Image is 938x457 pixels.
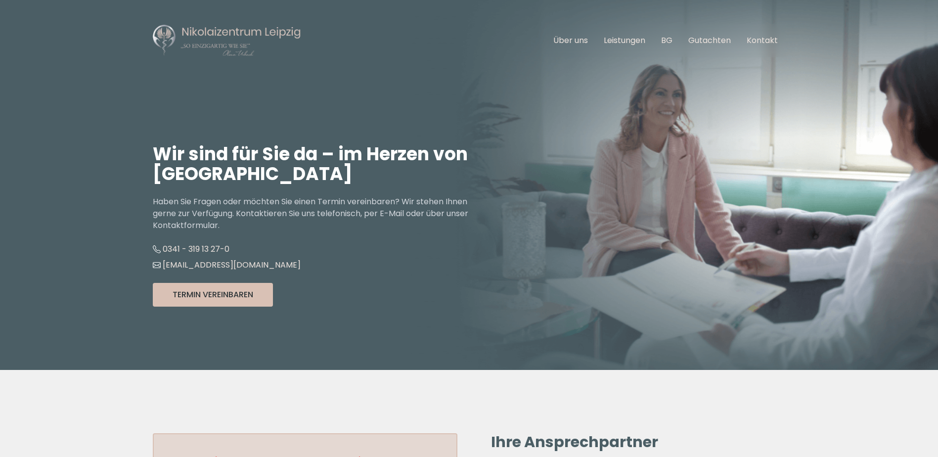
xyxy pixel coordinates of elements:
[747,35,778,46] a: Kontakt
[491,433,776,451] h2: Ihre Ansprechpartner
[153,196,469,231] p: Haben Sie Fragen oder möchten Sie einen Termin vereinbaren? Wir stehen Ihnen gerne zur Verfügung....
[153,259,301,271] a: [EMAIL_ADDRESS][DOMAIN_NAME]
[553,35,588,46] a: Über uns
[661,35,672,46] a: BG
[153,283,273,307] button: Termin Vereinbaren
[153,243,229,255] a: 0341 - 319 13 27-0
[153,24,301,57] img: Nikolaizentrum Leipzig Logo
[604,35,645,46] a: Leistungen
[688,35,731,46] a: Gutachten
[153,144,469,184] h1: Wir sind für Sie da – im Herzen von [GEOGRAPHIC_DATA]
